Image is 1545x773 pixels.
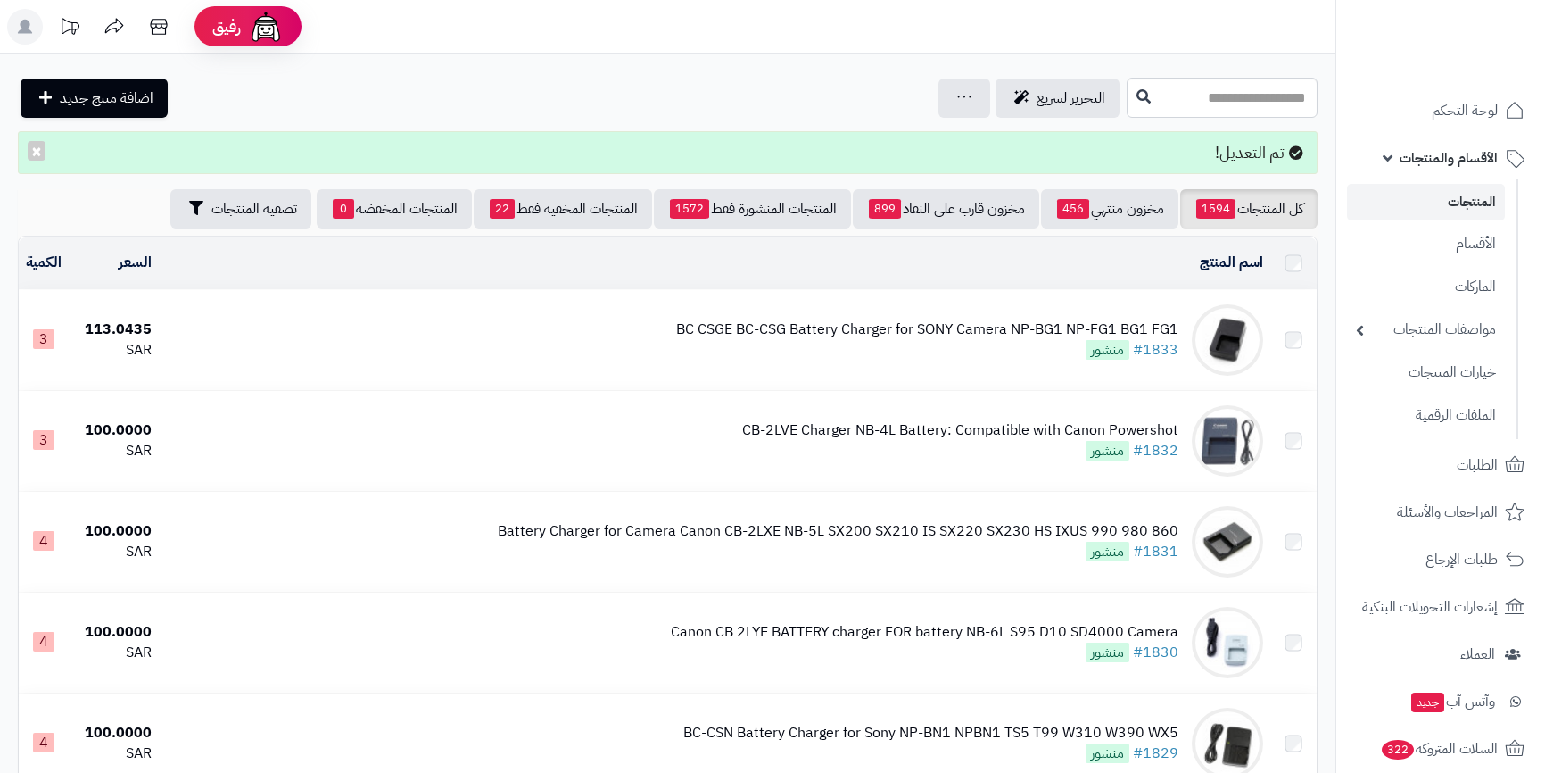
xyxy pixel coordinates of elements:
[1347,89,1534,132] a: لوحة التحكم
[1192,405,1263,477] img: CB-2LVE Charger NB-4L Battery: Compatible with Canon Powershot
[1347,491,1534,534] a: المراجعات والأسئلة
[1086,340,1129,360] span: منشور
[76,340,152,361] div: SAR
[1133,541,1178,562] a: #1831
[1347,184,1505,220] a: المنتجات
[1347,444,1534,486] a: الطلبات
[317,189,472,229] a: المنتجات المخفضة0
[1133,339,1178,361] a: #1833
[1086,542,1129,561] span: منشور
[18,131,1318,174] div: تم التعديل!
[1192,506,1263,578] img: Battery Charger for Camera Canon CB-2LXE NB-5L SX200 SX210 IS SX220 SX230 HS IXUS 990 980 860
[869,199,901,219] span: 899
[1347,633,1534,676] a: العملاء
[76,320,152,340] div: 113.0435
[1086,744,1129,763] span: منشور
[1411,693,1444,712] span: جديد
[1347,680,1534,723] a: وآتس آبجديد
[76,441,152,461] div: SAR
[1196,199,1235,219] span: 1594
[1362,594,1498,619] span: إشعارات التحويلات البنكية
[1192,607,1263,678] img: Canon CB 2LYE BATTERY charger FOR battery NB-6L S95 D10 SD4000 Camera
[1457,453,1498,478] span: الطلبات
[1400,145,1498,170] span: الأقسام والمنتجات
[76,744,152,764] div: SAR
[1347,311,1505,349] a: مواصفات المنتجات
[76,643,152,663] div: SAR
[76,420,152,441] div: 100.0000
[474,189,652,229] a: المنتجات المخفية فقط22
[1200,252,1263,273] a: اسم المنتج
[1347,727,1534,770] a: السلات المتروكة322
[1382,740,1414,760] span: 322
[1347,396,1505,435] a: الملفات الرقمية
[1347,586,1534,628] a: إشعارات التحويلات البنكية
[671,622,1178,643] div: Canon CB 2LYE BATTERY charger FOR battery NB-6L S95 D10 SD4000 Camera
[676,320,1178,340] div: BC CSGE BC-CSG Battery Charger for SONY Camera NP-BG1 NP-FG1 BG1 FG1
[47,9,92,49] a: تحديثات المنصة
[211,198,297,220] span: تصفية المنتجات
[26,252,62,273] a: الكمية
[1397,500,1498,525] span: المراجعات والأسئلة
[1041,189,1178,229] a: مخزون منتهي456
[1133,743,1178,764] a: #1829
[170,189,311,229] button: تصفية المنتجات
[28,141,45,161] button: ×
[1133,642,1178,663] a: #1830
[1460,642,1495,667] span: العملاء
[1347,353,1505,392] a: خيارات المنتجات
[1347,225,1505,263] a: الأقسام
[76,542,152,562] div: SAR
[119,252,152,273] a: السعر
[33,531,54,551] span: 4
[1432,98,1498,123] span: لوحة التحكم
[1133,440,1178,461] a: #1832
[333,199,354,219] span: 0
[683,723,1178,744] div: BC-CSN Battery Charger for Sony NP-BN1 NPBN1 TS5 T99 W310 W390 WX5
[670,199,709,219] span: 1572
[1192,304,1263,376] img: BC CSGE BC-CSG Battery Charger for SONY Camera NP-BG1 NP-FG1 BG1 FG1
[654,189,851,229] a: المنتجات المنشورة فقط1572
[498,521,1178,542] div: Battery Charger for Camera Canon CB-2LXE NB-5L SX200 SX210 IS SX220 SX230 HS IXUS 990 980 860
[1425,547,1498,572] span: طلبات الإرجاع
[1347,538,1534,581] a: طلبات الإرجاع
[1057,199,1089,219] span: 456
[76,521,152,542] div: 100.0000
[76,622,152,643] div: 100.0000
[33,632,54,652] span: 4
[1380,736,1498,761] span: السلات المتروكة
[212,16,241,37] span: رفيق
[1037,87,1105,109] span: التحرير لسريع
[21,79,168,118] a: اضافة منتج جديد
[33,430,54,450] span: 3
[248,9,284,45] img: ai-face.png
[742,420,1178,441] div: CB-2LVE Charger NB-4L Battery: Compatible with Canon Powershot
[60,87,153,109] span: اضافة منتج جديد
[996,79,1120,118] a: التحرير لسريع
[1086,643,1129,662] span: منشور
[33,329,54,349] span: 3
[1409,689,1495,714] span: وآتس آب
[490,199,515,219] span: 22
[1086,441,1129,461] span: منشور
[1424,50,1528,87] img: logo-2.png
[76,723,152,744] div: 100.0000
[33,733,54,752] span: 4
[853,189,1039,229] a: مخزون قارب على النفاذ899
[1347,268,1505,306] a: الماركات
[1180,189,1318,229] a: كل المنتجات1594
